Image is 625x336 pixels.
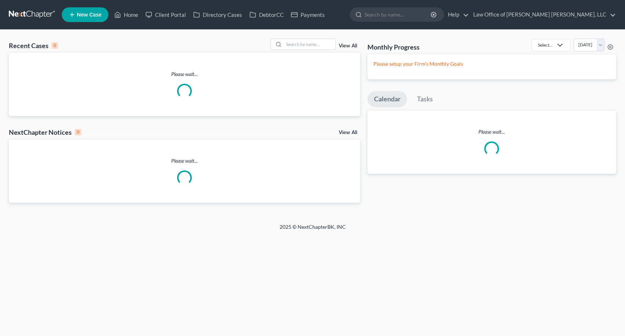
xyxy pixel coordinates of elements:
[75,129,81,136] div: 0
[367,43,420,51] h3: Monthly Progress
[287,8,328,21] a: Payments
[9,128,81,137] div: NextChapter Notices
[367,128,616,136] p: Please wait...
[367,91,407,107] a: Calendar
[51,42,58,49] div: 0
[9,41,58,50] div: Recent Cases
[9,157,360,165] p: Please wait...
[246,8,287,21] a: DebtorCC
[111,8,142,21] a: Home
[190,8,246,21] a: Directory Cases
[339,130,357,135] a: View All
[9,71,360,78] p: Please wait...
[364,8,432,21] input: Search by name...
[444,8,469,21] a: Help
[339,43,357,48] a: View All
[373,60,610,68] p: Please setup your Firm's Monthly Goals
[284,39,335,50] input: Search by name...
[103,223,522,236] div: 2025 © NextChapterBK, INC
[142,8,190,21] a: Client Portal
[410,91,439,107] a: Tasks
[470,8,616,21] a: Law Office of [PERSON_NAME] [PERSON_NAME], LLC
[538,42,553,48] div: Select...
[77,12,101,18] span: New Case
